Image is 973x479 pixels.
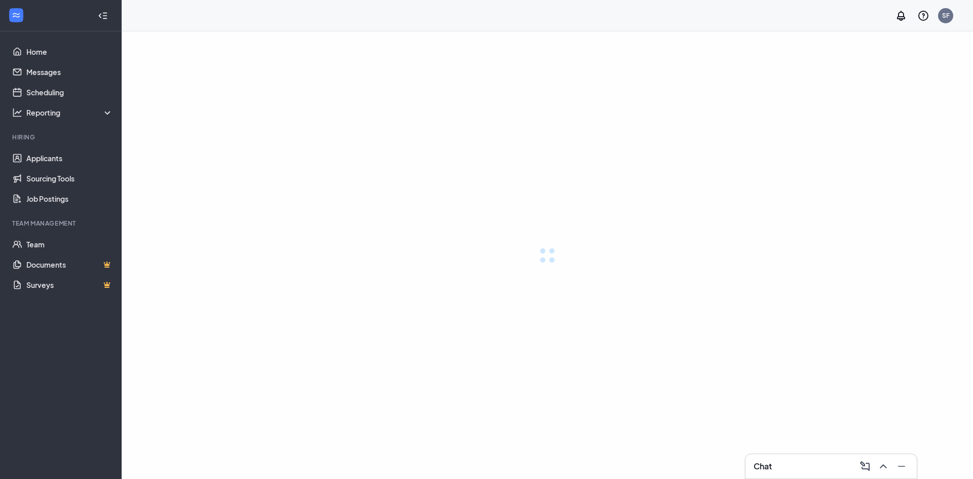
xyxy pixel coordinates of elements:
[26,62,113,82] a: Messages
[26,234,113,254] a: Team
[942,11,950,20] div: SF
[917,10,929,22] svg: QuestionInfo
[26,42,113,62] a: Home
[754,461,772,472] h3: Chat
[26,275,113,295] a: SurveysCrown
[874,458,890,474] button: ChevronUp
[12,133,111,141] div: Hiring
[895,10,907,22] svg: Notifications
[895,460,908,472] svg: Minimize
[26,189,113,209] a: Job Postings
[892,458,909,474] button: Minimize
[12,219,111,228] div: Team Management
[11,10,21,20] svg: WorkstreamLogo
[877,460,889,472] svg: ChevronUp
[26,148,113,168] a: Applicants
[26,254,113,275] a: DocumentsCrown
[12,107,22,118] svg: Analysis
[26,168,113,189] a: Sourcing Tools
[98,11,108,21] svg: Collapse
[26,107,114,118] div: Reporting
[26,82,113,102] a: Scheduling
[859,460,871,472] svg: ComposeMessage
[856,458,872,474] button: ComposeMessage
